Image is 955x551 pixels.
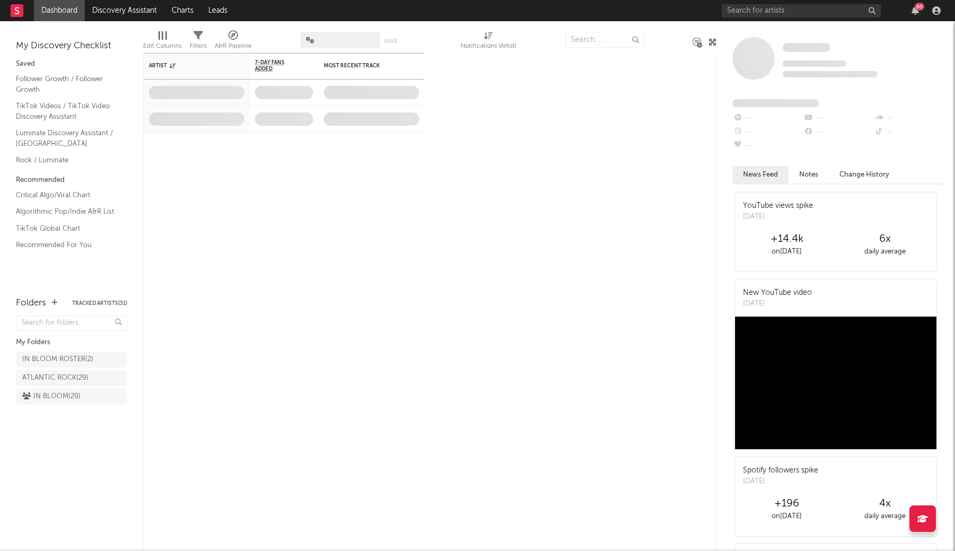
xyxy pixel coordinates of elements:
[743,287,812,299] div: New YouTube video
[803,111,873,125] div: --
[722,4,881,18] input: Search for artists
[836,246,934,258] div: daily average
[743,200,813,212] div: YouTube views spike
[16,316,127,331] input: Search for folders...
[565,32,644,48] input: Search...
[743,465,818,476] div: Spotify followers spike
[22,390,81,403] div: IN BLOOM ( 29 )
[190,40,207,53] div: Filters
[16,389,127,405] a: IN BLOOM(29)
[783,60,846,67] span: Tracking Since: [DATE]
[215,40,252,53] div: A&R Pipeline
[783,42,830,53] a: Some Artist
[324,63,403,69] div: Most Recent Track
[16,40,127,53] div: My Discovery Checklist
[22,372,89,384] div: ATLANTIC ROCK ( 29 )
[803,125,873,139] div: --
[384,38,397,44] button: Save
[783,43,830,52] span: Some Artist
[149,63,228,69] div: Artist
[836,510,934,523] div: daily average
[743,476,818,487] div: [DATE]
[22,353,93,366] div: IN BLOOM ROSTER ( 2 )
[912,6,919,15] button: 60
[743,299,812,309] div: [DATE]
[783,71,878,77] span: 0 fans last week
[789,166,829,183] button: Notes
[16,73,117,95] a: Follower Growth / Follower Growth
[732,139,803,153] div: --
[215,27,252,57] div: A&R Pipeline
[16,127,117,149] a: Luminate Discovery Assistant / [GEOGRAPHIC_DATA]
[16,239,117,251] a: Recommended For You
[16,58,127,71] div: Saved
[16,100,117,122] a: TikTok Videos / TikTok Video Discovery Assistant
[738,246,836,258] div: on [DATE]
[16,174,127,187] div: Recommended
[143,27,182,57] div: Edit Columns
[16,223,117,234] a: TikTok Global Chart
[461,27,516,57] div: Notifications (Artist)
[143,40,182,53] div: Edit Columns
[743,212,813,222] div: [DATE]
[190,27,207,57] div: Filters
[738,233,836,246] div: +14.4k
[16,206,117,217] a: Algorithmic Pop/Indie A&R List
[16,189,117,201] a: Critical Algo/Viral Chart
[915,3,924,11] div: 60
[874,111,944,125] div: --
[16,297,46,310] div: Folders
[732,111,803,125] div: --
[16,370,127,386] a: ATLANTIC ROCK(29)
[829,166,900,183] button: Change History
[16,352,127,368] a: IN BLOOM ROSTER(2)
[732,166,789,183] button: News Feed
[836,497,934,510] div: 4 x
[255,59,297,72] span: 7-Day Fans Added
[461,40,516,53] div: Notifications (Artist)
[738,510,836,523] div: on [DATE]
[16,154,117,166] a: Rock / Luminate
[738,497,836,510] div: +196
[836,233,934,246] div: 6 x
[732,99,819,107] span: Fans Added by Platform
[16,336,127,349] div: My Folders
[72,301,127,306] button: Tracked Artists(31)
[874,125,944,139] div: --
[732,125,803,139] div: --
